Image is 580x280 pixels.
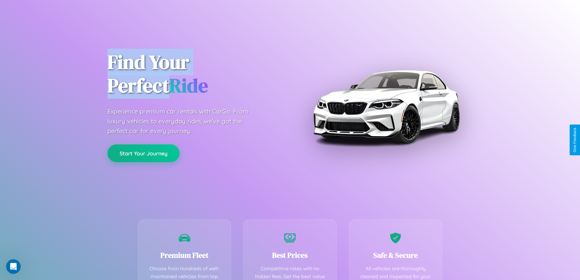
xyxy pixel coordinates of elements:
img: Premium BMW car rental vehicle [310,30,462,183]
p: Experience premium car rentals with CarGo. From luxury vehicles to everyday rides, we've got the ... [107,107,260,136]
span: Ride [169,72,208,99]
h3: Safe & Secure [358,250,433,260]
h1: Find Your Perfect [107,51,281,97]
h3: Premium Fleet [147,250,222,260]
h3: Best Prices [253,250,327,260]
button: Start Your Journey [107,144,180,162]
div: Give Feedback [573,128,577,152]
iframe: Intercom live chat [6,259,21,274]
